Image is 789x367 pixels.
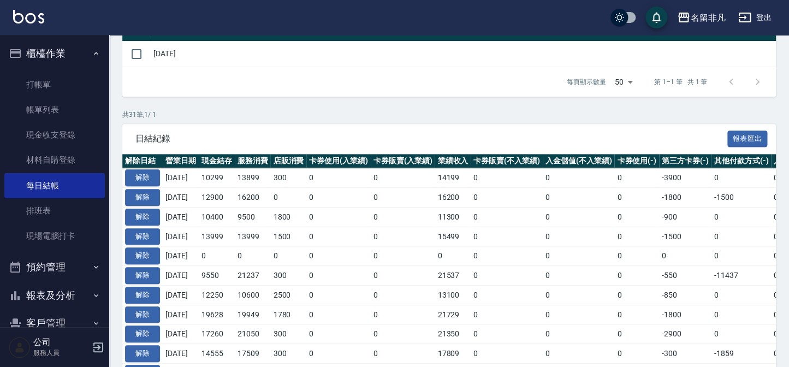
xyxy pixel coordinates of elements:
td: 300 [270,266,306,286]
button: 報表匯出 [727,131,768,147]
button: 登出 [734,8,776,28]
td: 21729 [435,305,471,324]
td: 0 [659,246,711,266]
td: 0 [543,207,615,227]
td: 0 [306,188,371,208]
td: 16200 [235,188,271,208]
td: 0 [306,227,371,246]
td: 0 [371,188,435,208]
td: 0 [371,324,435,344]
td: -550 [659,266,711,286]
td: 0 [543,266,615,286]
img: Person [9,336,31,358]
td: 10600 [235,285,271,305]
td: 0 [614,246,659,266]
p: 服務人員 [33,348,89,358]
td: 0 [371,246,435,266]
button: 解除 [125,325,160,342]
td: 0 [471,188,543,208]
td: 13999 [235,227,271,246]
td: 10299 [199,168,235,188]
td: 0 [306,246,371,266]
td: [DATE] [163,188,199,208]
td: 0 [471,246,543,266]
td: -1800 [659,305,711,324]
td: 0 [371,344,435,364]
td: 0 [543,188,615,208]
td: 0 [543,305,615,324]
td: 14555 [199,344,235,364]
a: 現場電腦打卡 [4,223,105,248]
th: 卡券販賣(入業績) [371,154,435,168]
td: 0 [435,246,471,266]
td: [DATE] [163,168,199,188]
td: 0 [614,285,659,305]
a: 排班表 [4,198,105,223]
button: 解除 [125,345,160,362]
td: 300 [270,168,306,188]
td: 10400 [199,207,235,227]
td: 17809 [435,344,471,364]
td: 0 [543,227,615,246]
td: 0 [471,266,543,286]
button: 解除 [125,228,160,245]
td: 300 [270,344,306,364]
td: 0 [614,344,659,364]
td: 0 [306,266,371,286]
span: 日結紀錄 [135,133,727,144]
td: 0 [543,324,615,344]
td: 1500 [270,227,306,246]
td: 0 [471,227,543,246]
th: 卡券販賣(不入業績) [471,154,543,168]
a: 材料自購登錄 [4,147,105,173]
td: 0 [614,324,659,344]
td: 9500 [235,207,271,227]
a: 報表匯出 [727,133,768,143]
td: 0 [471,344,543,364]
td: 0 [711,227,771,246]
td: 0 [371,266,435,286]
td: 0 [543,285,615,305]
td: [DATE] [163,266,199,286]
td: [DATE] [163,344,199,364]
td: 0 [270,246,306,266]
button: 解除 [125,169,160,186]
td: 0 [306,285,371,305]
td: 21050 [235,324,271,344]
td: [DATE] [151,41,776,67]
td: 0 [543,246,615,266]
th: 店販消費 [270,154,306,168]
td: [DATE] [163,305,199,324]
td: -300 [659,344,711,364]
th: 第三方卡券(-) [659,154,711,168]
button: 解除 [125,287,160,304]
button: 解除 [125,306,160,323]
td: 0 [711,285,771,305]
th: 解除日結 [122,154,163,168]
button: save [645,7,667,28]
td: -1859 [711,344,771,364]
td: 0 [614,266,659,286]
td: 16200 [435,188,471,208]
td: 0 [199,246,235,266]
td: 0 [614,188,659,208]
th: 現金結存 [199,154,235,168]
th: 營業日期 [163,154,199,168]
a: 打帳單 [4,72,105,97]
td: 0 [306,207,371,227]
td: 12250 [199,285,235,305]
td: [DATE] [163,207,199,227]
button: 解除 [125,189,160,206]
td: 0 [306,324,371,344]
td: 0 [270,188,306,208]
td: 0 [371,207,435,227]
td: 0 [614,305,659,324]
td: [DATE] [163,285,199,305]
td: 0 [711,168,771,188]
th: 卡券使用(入業績) [306,154,371,168]
th: 入金儲值(不入業績) [543,154,615,168]
td: 13100 [435,285,471,305]
p: 第 1–1 筆 共 1 筆 [654,77,707,87]
td: 21350 [435,324,471,344]
td: 0 [371,285,435,305]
